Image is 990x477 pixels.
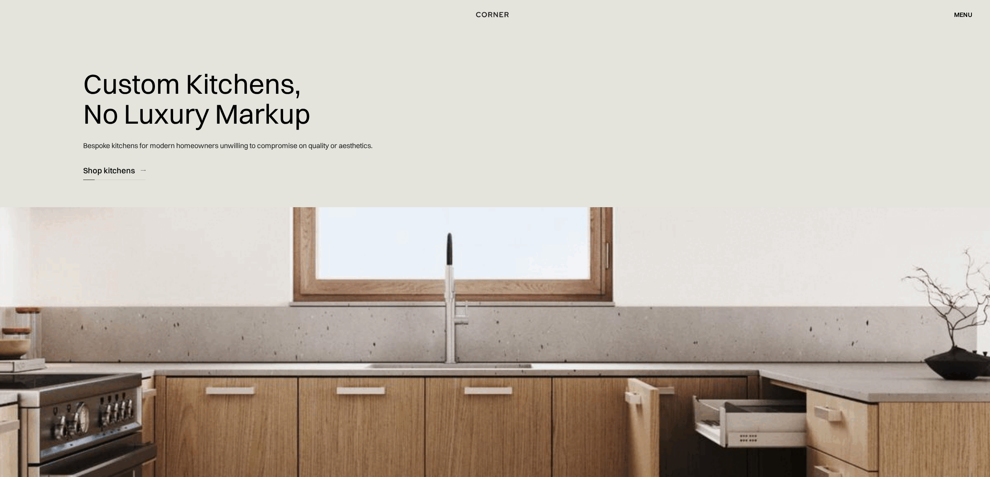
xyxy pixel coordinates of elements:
a: home [459,9,531,20]
a: Shop kitchens [83,161,145,180]
div: Shop kitchens [83,165,135,176]
div: menu [954,11,972,18]
div: menu [946,8,972,21]
h1: Custom Kitchens, No Luxury Markup [83,63,310,134]
p: Bespoke kitchens for modern homeowners unwilling to compromise on quality or aesthetics. [83,134,373,157]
